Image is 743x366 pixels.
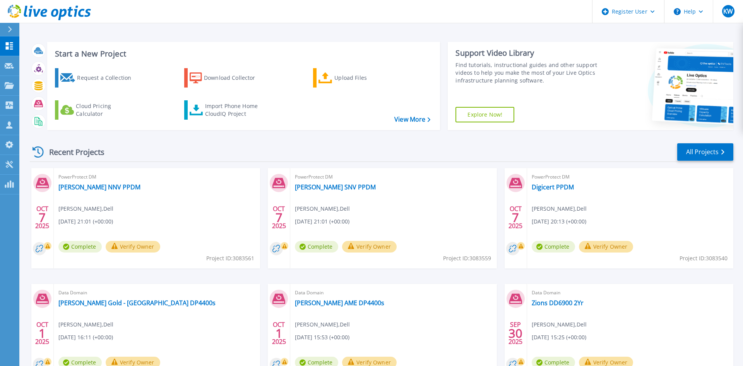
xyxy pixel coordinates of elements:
[508,319,523,347] div: SEP 2025
[30,143,115,162] div: Recent Projects
[276,330,282,337] span: 1
[532,289,729,297] span: Data Domain
[532,204,587,213] span: [PERSON_NAME] , Dell
[295,241,338,253] span: Complete
[205,102,265,118] div: Import Phone Home CloudIQ Project
[204,70,266,86] div: Download Collector
[272,203,286,232] div: OCT 2025
[334,70,396,86] div: Upload Files
[295,320,350,329] span: [PERSON_NAME] , Dell
[58,204,113,213] span: [PERSON_NAME] , Dell
[512,214,519,221] span: 7
[58,320,113,329] span: [PERSON_NAME] , Dell
[532,241,575,253] span: Complete
[55,100,141,120] a: Cloud Pricing Calculator
[677,143,733,161] a: All Projects
[58,183,140,191] a: [PERSON_NAME] NNV PPDM
[39,214,46,221] span: 7
[276,214,282,221] span: 7
[342,241,397,253] button: Verify Owner
[532,173,729,181] span: PowerProtect DM
[723,8,733,14] span: KW
[295,217,349,226] span: [DATE] 21:01 (+00:00)
[532,217,586,226] span: [DATE] 20:13 (+00:00)
[58,241,102,253] span: Complete
[77,70,139,86] div: Request a Collection
[295,333,349,342] span: [DATE] 15:53 (+00:00)
[579,241,633,253] button: Verify Owner
[58,217,113,226] span: [DATE] 21:01 (+00:00)
[508,203,523,232] div: OCT 2025
[35,203,50,232] div: OCT 2025
[35,319,50,347] div: OCT 2025
[272,319,286,347] div: OCT 2025
[532,299,584,307] a: Zions DD6900 2Yr
[532,320,587,329] span: [PERSON_NAME] , Dell
[455,107,514,122] a: Explore Now!
[39,330,46,337] span: 1
[394,116,430,123] a: View More
[58,289,255,297] span: Data Domain
[55,50,430,58] h3: Start a New Project
[532,333,586,342] span: [DATE] 15:25 (+00:00)
[58,333,113,342] span: [DATE] 16:11 (+00:00)
[455,61,601,84] div: Find tutorials, instructional guides and other support videos to help you make the most of your L...
[443,254,491,263] span: Project ID: 3083559
[295,299,384,307] a: [PERSON_NAME] AME DP4400s
[58,299,216,307] a: [PERSON_NAME] Gold - [GEOGRAPHIC_DATA] DP4400s
[184,68,270,88] a: Download Collector
[508,330,522,337] span: 30
[76,102,138,118] div: Cloud Pricing Calculator
[106,241,160,253] button: Verify Owner
[295,289,492,297] span: Data Domain
[532,183,574,191] a: Digicert PPDM
[55,68,141,88] a: Request a Collection
[295,183,376,191] a: [PERSON_NAME] SNV PPDM
[206,254,254,263] span: Project ID: 3083561
[313,68,399,88] a: Upload Files
[295,204,350,213] span: [PERSON_NAME] , Dell
[680,254,728,263] span: Project ID: 3083540
[58,173,255,181] span: PowerProtect DM
[295,173,492,181] span: PowerProtect DM
[455,48,601,58] div: Support Video Library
